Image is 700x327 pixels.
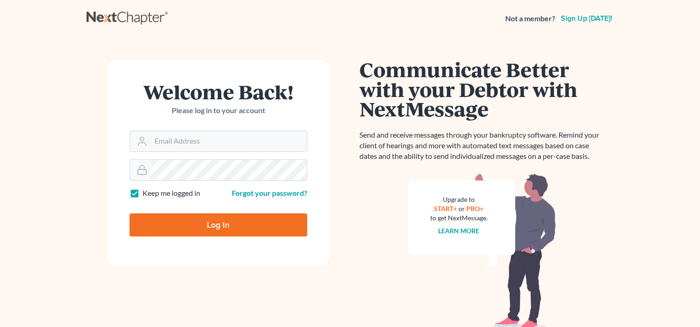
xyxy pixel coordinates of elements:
[434,205,457,212] a: START+
[142,188,200,199] label: Keep me logged in
[130,213,307,236] input: Log In
[430,195,488,204] div: Upgrade to
[466,205,483,212] a: PRO+
[130,105,307,116] p: Please log in to your account
[559,15,614,22] a: Sign up [DATE]!
[359,60,605,119] h1: Communicate Better with your Debtor with NextMessage
[232,188,307,197] a: Forgot your password?
[151,131,307,151] input: Email Address
[458,205,465,212] span: or
[430,213,488,223] div: to get NextMessage.
[505,13,555,24] strong: Not a member?
[438,227,479,235] a: Learn more
[130,82,307,102] h1: Welcome Back!
[359,130,605,162] p: Send and receive messages through your bankruptcy software. Remind your client of hearings and mo...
